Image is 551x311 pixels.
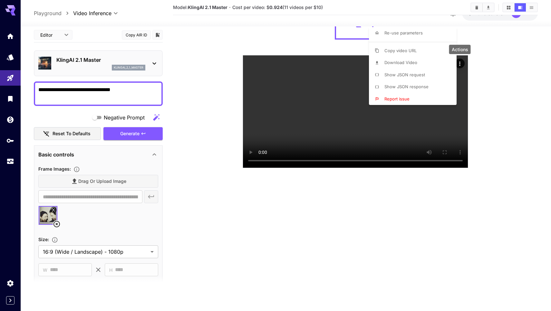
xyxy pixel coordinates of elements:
[384,72,425,77] span: Show JSON request
[384,96,410,101] span: Report issue
[384,84,429,89] span: Show JSON response
[384,48,417,53] span: Copy video URL
[384,60,417,65] span: Download Video
[449,45,471,54] div: Actions
[384,30,423,35] span: Re-use parameters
